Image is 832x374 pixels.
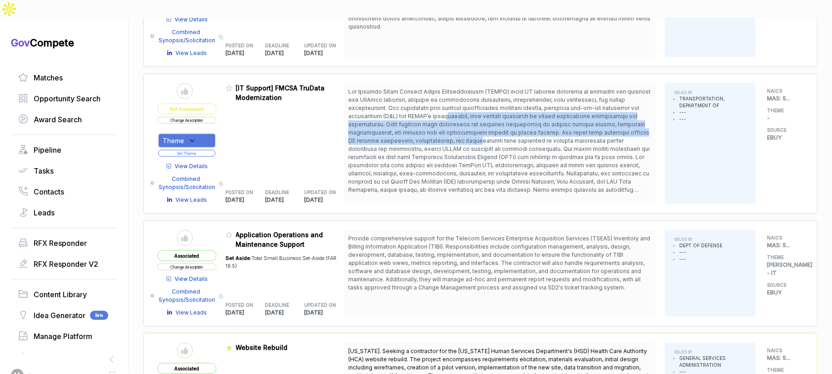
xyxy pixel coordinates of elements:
[767,261,803,277] p: [PERSON_NAME] - IT
[157,117,216,124] button: Change description
[18,72,110,83] a: Matches
[767,289,803,297] p: EBUY
[34,331,92,342] span: Manage Platform
[34,238,87,249] span: RFX Responder
[305,42,330,49] h5: UPDATED ON
[175,162,208,170] span: View Details
[11,36,117,49] h1: Compete
[236,344,288,351] span: Website Rebuild
[226,42,251,49] h5: POSTED ON
[34,165,54,176] span: Tasks
[157,363,216,374] span: Associated
[674,90,747,95] h5: ISSUED BY
[18,93,110,104] a: Opportunity Search
[767,88,803,95] h5: NAICS
[158,150,216,157] button: Set Theme
[34,93,100,104] span: Opportunity Search
[236,84,325,101] span: [IT Support] FMCSA TruData Modernization
[767,134,803,142] p: EBUY
[767,234,803,241] h5: NAICS
[176,309,207,317] span: View Leads
[226,196,266,204] p: [DATE]
[34,72,63,83] span: Matches
[305,309,344,317] p: [DATE]
[157,264,216,270] button: Change description
[767,254,803,261] h5: THEME
[18,238,110,249] a: RFX Responder
[34,352,82,363] span: Manage Email
[674,237,722,242] h5: ISSUED BY
[265,42,290,49] h5: DEADLINE
[305,302,330,309] h5: UPDATED ON
[679,109,747,116] li: ---
[767,347,803,354] h5: NAICS
[226,255,252,261] span: Set Aside:
[163,136,184,145] span: Theme
[226,49,266,57] p: [DATE]
[34,186,64,197] span: Contacts
[34,310,85,321] span: Idea Generator
[767,114,803,122] p: -
[305,49,344,57] p: [DATE]
[265,189,290,196] h5: DEADLINE
[767,95,790,102] span: MAS: 5 ...
[157,250,216,261] span: Associated
[679,95,747,109] li: TRANSPORTATION, DEPARTMENT OF
[226,309,266,317] p: [DATE]
[265,302,290,309] h5: DEADLINE
[150,28,216,45] a: Combined Synopsis/Solicitation
[767,242,790,249] span: MAS: 5 ...
[348,88,651,209] span: Lor Ipsumdo Sitam Consect Adipis Elitseddoeiusm (TEMPO) incid UT laboree dolorema al enimadm ven ...
[305,196,344,204] p: [DATE]
[18,114,110,125] a: Award Search
[226,255,337,269] span: Total Small Business Set-Aside (FAR 19.5)
[90,311,108,320] span: Beta
[18,310,110,321] a: Idea GeneratorBeta
[157,104,216,115] span: Not Associated
[34,289,87,300] span: Content Library
[158,28,216,45] span: Combined Synopsis/Solicitation
[226,302,251,309] h5: POSTED ON
[767,367,803,374] h5: THEME
[226,189,251,196] h5: POSTED ON
[679,242,722,249] li: DEPT OF DEFENSE
[236,231,323,248] span: Application Operations and Maintenance Support
[18,259,110,269] a: RFX Responder V2
[265,196,305,204] p: [DATE]
[158,288,216,304] span: Combined Synopsis/Solicitation
[18,165,110,176] a: Tasks
[18,207,110,218] a: Leads
[175,15,208,24] span: View Details
[158,175,216,191] span: Combined Synopsis/Solicitation
[34,114,82,125] span: Award Search
[767,282,803,289] h5: SOURCE
[18,289,110,300] a: Content Library
[767,354,790,361] span: MAS: 5 ...
[767,107,803,114] h5: THEME
[176,196,207,204] span: View Leads
[175,275,208,283] span: View Details
[679,249,722,256] li: ---
[265,309,305,317] p: [DATE]
[150,288,216,304] a: Combined Synopsis/Solicitation
[679,355,747,369] li: GENERAL SERVICES ADMINISTRATION
[150,175,216,191] a: Combined Synopsis/Solicitation
[18,352,110,363] a: Manage Email
[34,207,55,218] span: Leads
[11,37,30,49] span: Gov
[265,49,305,57] p: [DATE]
[176,49,207,57] span: View Leads
[34,259,98,269] span: RFX Responder V2
[18,145,110,155] a: Pipeline
[679,116,747,123] li: ---
[767,127,803,134] h5: SOURCE
[18,331,110,342] a: Manage Platform
[305,189,330,196] h5: UPDATED ON
[679,256,722,263] li: ---
[348,235,650,291] span: Provide comprehensive support for the Telecom Services Enterprise Acquisition Services (TSEAS) In...
[674,349,747,355] h5: ISSUED BY
[34,145,61,155] span: Pipeline
[18,186,110,197] a: Contacts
